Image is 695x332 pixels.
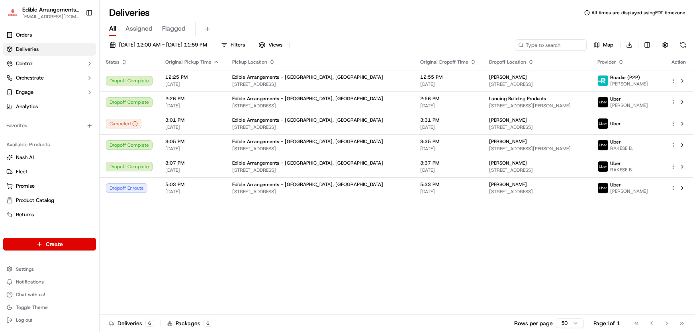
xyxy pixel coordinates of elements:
[232,117,383,123] span: Edible Arrangements - [GEOGRAPHIC_DATA], [GEOGRAPHIC_DATA]
[670,59,687,65] div: Action
[420,95,476,102] span: 2:56 PM
[420,59,468,65] span: Original Dropoff Time
[106,119,141,128] button: Canceled
[16,103,38,110] span: Analytics
[3,100,96,113] a: Analytics
[610,139,621,145] span: Uber
[610,182,621,188] span: Uber
[145,320,154,327] div: 6
[610,81,648,87] span: [PERSON_NAME]
[420,181,476,188] span: 5:33 PM
[677,39,689,50] button: Refresh
[420,146,476,152] span: [DATE]
[3,264,96,275] button: Settings
[420,160,476,166] span: 3:37 PM
[16,279,44,285] span: Notifications
[165,138,219,145] span: 3:05 PM
[165,59,211,65] span: Original Pickup Time
[489,181,527,188] span: [PERSON_NAME]
[3,119,96,132] div: Favorites
[420,74,476,80] span: 12:55 PM
[489,160,527,166] span: [PERSON_NAME]
[610,160,621,167] span: Uber
[420,167,476,173] span: [DATE]
[598,161,608,172] img: uber-new-logo.jpeg
[16,89,33,96] span: Engage
[16,291,45,298] span: Chat with us!
[489,124,585,130] span: [STREET_ADDRESS]
[165,117,219,123] span: 3:01 PM
[22,6,79,14] button: Edible Arrangements - [GEOGRAPHIC_DATA], [GEOGRAPHIC_DATA]
[3,315,96,326] button: Log out
[165,188,219,195] span: [DATE]
[489,81,585,87] span: [STREET_ADDRESS]
[610,167,633,173] span: RAKESE B.
[109,6,150,19] h1: Deliveries
[16,304,48,311] span: Toggle Theme
[109,319,154,327] div: Deliveries
[162,24,186,33] span: Flagged
[598,76,608,86] img: roadie-logo-v2.jpg
[22,14,79,20] button: [EMAIL_ADDRESS][DOMAIN_NAME]
[3,86,96,99] button: Engage
[16,60,33,67] span: Control
[46,240,63,248] span: Create
[6,197,93,204] a: Product Catalog
[489,138,527,145] span: [PERSON_NAME]
[610,145,633,151] span: RAKESE B.
[16,168,27,175] span: Fleet
[6,168,93,175] a: Fleet
[6,154,93,161] a: Nash AI
[3,276,96,287] button: Notifications
[3,57,96,70] button: Control
[489,59,526,65] span: Dropoff Location
[6,7,19,19] img: Edible Arrangements - Savannah, GA
[610,96,621,102] span: Uber
[232,138,383,145] span: Edible Arrangements - [GEOGRAPHIC_DATA], [GEOGRAPHIC_DATA]
[232,181,383,188] span: Edible Arrangements - [GEOGRAPHIC_DATA], [GEOGRAPHIC_DATA]
[514,319,553,327] p: Rows per page
[610,74,640,81] span: Roadie (P2P)
[255,39,286,50] button: Views
[16,197,54,204] span: Product Catalog
[232,146,407,152] span: [STREET_ADDRESS]
[16,74,44,82] span: Orchestrate
[591,10,685,16] span: All times are displayed using EDT timezone
[217,39,249,50] button: Filters
[232,74,383,80] span: Edible Arrangements - [GEOGRAPHIC_DATA], [GEOGRAPHIC_DATA]
[420,188,476,195] span: [DATE]
[420,103,476,109] span: [DATE]
[232,95,383,102] span: Edible Arrangements - [GEOGRAPHIC_DATA], [GEOGRAPHIC_DATA]
[106,39,211,50] button: [DATE] 12:00 AM - [DATE] 11:59 PM
[420,81,476,87] span: [DATE]
[3,165,96,178] button: Fleet
[3,194,96,207] button: Product Catalog
[610,120,621,127] span: Uber
[598,118,608,129] img: uber-new-logo.jpeg
[165,181,219,188] span: 5:03 PM
[6,211,93,218] a: Returns
[231,41,245,49] span: Filters
[489,117,527,123] span: [PERSON_NAME]
[3,29,96,41] a: Orders
[489,188,585,195] span: [STREET_ADDRESS]
[420,117,476,123] span: 3:31 PM
[489,146,585,152] span: [STREET_ADDRESS][PERSON_NAME]
[16,183,35,190] span: Promise
[165,81,219,87] span: [DATE]
[16,154,34,161] span: Nash AI
[3,43,96,56] a: Deliveries
[232,59,267,65] span: Pickup Location
[268,41,282,49] span: Views
[598,140,608,150] img: uber-new-logo.jpeg
[610,102,648,109] span: [PERSON_NAME]
[3,238,96,250] button: Create
[3,138,96,151] div: Available Products
[610,188,648,194] span: [PERSON_NAME]
[16,31,32,39] span: Orders
[165,103,219,109] span: [DATE]
[598,97,608,107] img: uber-new-logo.jpeg
[3,289,96,300] button: Chat with us!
